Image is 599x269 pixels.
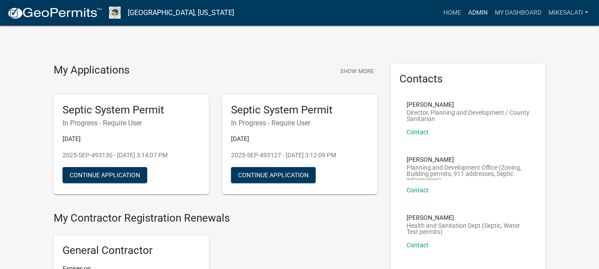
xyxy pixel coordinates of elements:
[407,129,429,136] a: Contact
[54,212,377,225] h4: My Contractor Registration Renewals
[63,134,200,144] p: [DATE]
[407,242,429,249] a: Contact
[399,73,537,86] h5: Contacts
[337,64,377,78] button: Show More
[231,167,316,183] button: Continue Application
[231,119,368,127] h6: In Progress - Require User
[407,101,530,108] p: [PERSON_NAME]
[63,244,200,257] h5: General Contractor
[63,119,200,127] h6: In Progress - Require User
[231,151,368,160] p: 2025-SEP-493127 - [DATE] 3:12:09 PM
[545,4,592,21] a: MikeSalati
[407,187,429,194] a: Contact
[407,109,530,122] p: Director, Planning and Development / County Sanitarian
[231,134,368,144] p: [DATE]
[407,214,530,221] p: [PERSON_NAME]
[407,164,530,180] p: Planning and Development Office (Zoning, Building permits, 911 addresses, Septic information)
[63,167,147,183] button: Continue Application
[63,151,200,160] p: 2025-SEP-493130 - [DATE] 3:14:07 PM
[54,64,129,77] h4: My Applications
[407,156,530,163] p: [PERSON_NAME]
[440,4,465,21] a: Home
[407,222,530,235] p: Health and Sanitation Dept (Septic, Water Test permits)
[109,7,121,19] img: Boone County, Iowa
[491,4,545,21] a: My Dashboard
[231,104,368,117] h5: Septic System Permit
[128,5,234,20] a: [GEOGRAPHIC_DATA], [US_STATE]
[63,104,200,117] h5: Septic System Permit
[465,4,491,21] a: Admin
